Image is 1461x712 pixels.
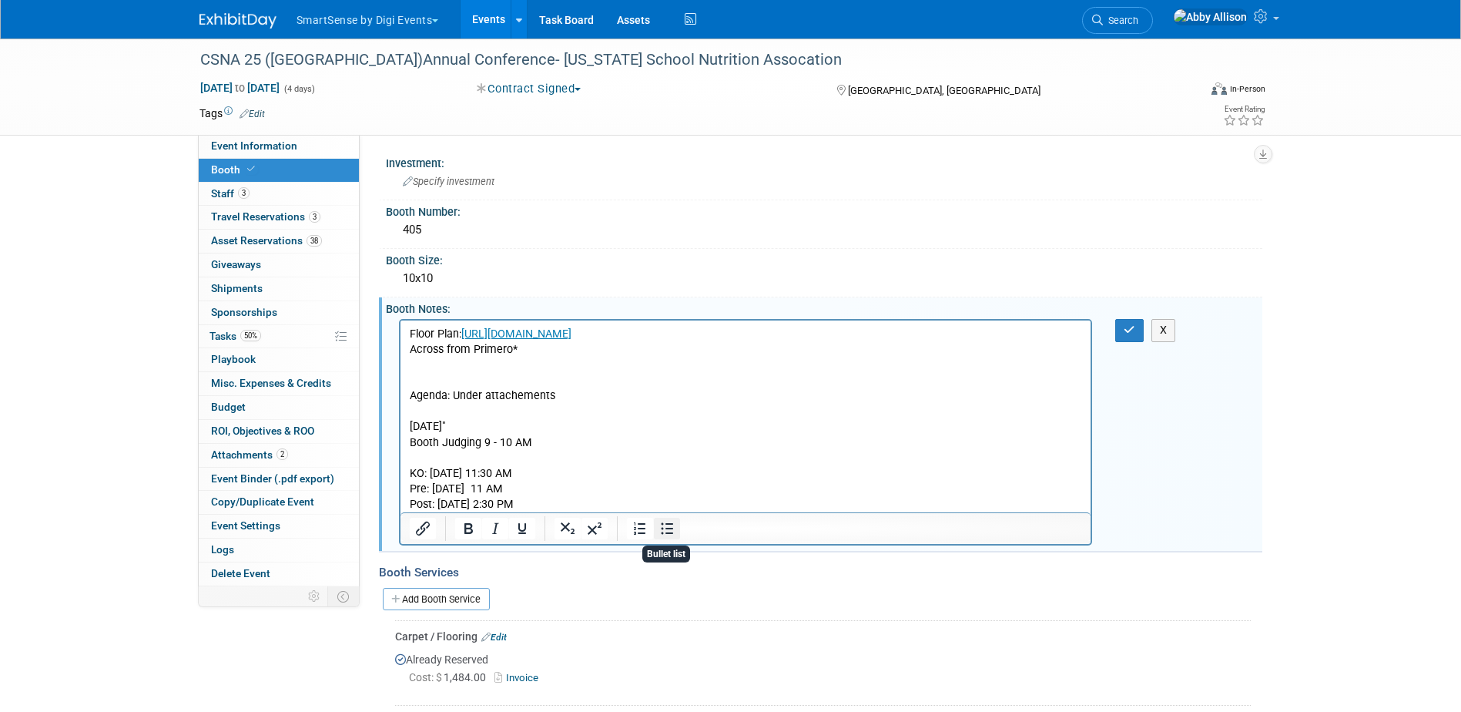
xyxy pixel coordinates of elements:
button: Bullet list [654,518,680,539]
button: Contract Signed [471,81,587,97]
div: Investment: [386,152,1262,171]
div: 405 [397,218,1251,242]
span: Misc. Expenses & Credits [211,377,331,389]
button: Italic [482,518,508,539]
span: Travel Reservations [211,210,320,223]
a: Staff3 [199,183,359,206]
span: Staff [211,187,250,200]
a: Event Settings [199,515,359,538]
a: Shipments [199,277,359,301]
div: Booth Number: [386,200,1262,220]
span: Logs [211,543,234,556]
span: Asset Reservations [211,234,322,247]
div: Event Rating [1223,106,1265,113]
div: CSNA 25 ([GEOGRAPHIC_DATA])Annual Conference- [US_STATE] School Nutrition Assocation [195,46,1175,74]
a: Sponsorships [199,301,359,324]
div: Carpet / Flooring [395,629,1251,644]
a: Edit [481,632,507,643]
span: (4 days) [283,84,315,94]
a: Delete Event [199,563,359,586]
a: Logs [199,539,359,562]
iframe: Rich Text Area [400,321,1091,512]
a: Misc. Expenses & Credits [199,372,359,395]
span: ROI, Objectives & ROO [211,425,314,437]
span: to [233,82,247,94]
a: ROI, Objectives & ROO [199,420,359,443]
div: Booth Services [379,564,1262,581]
span: Cost: $ [409,671,444,683]
a: Playbook [199,348,359,371]
div: Event Format [1107,80,1266,103]
td: Tags [199,106,265,121]
button: Insert/edit link [410,518,436,539]
span: Event Information [211,139,297,152]
span: [GEOGRAPHIC_DATA], [GEOGRAPHIC_DATA] [848,85,1040,96]
i: Booth reservation complete [247,165,255,173]
img: Format-Inperson.png [1211,82,1227,95]
span: Sponsorships [211,306,277,318]
div: 10x10 [397,267,1251,291]
td: Personalize Event Tab Strip [301,586,328,606]
button: Numbered list [627,518,653,539]
a: Asset Reservations38 [199,230,359,253]
span: Attachments [211,448,288,461]
span: 50% [240,330,261,341]
button: Underline [509,518,535,539]
span: Copy/Duplicate Event [211,495,314,508]
span: Shipments [211,282,263,294]
span: 3 [309,211,320,223]
span: Delete Event [211,567,270,579]
a: Tasks50% [199,325,359,348]
a: Booth [199,159,359,182]
span: Event Settings [211,519,280,532]
a: Attachments2 [199,444,359,467]
span: Specify investment [403,176,494,187]
span: 3 [238,187,250,199]
span: Budget [211,401,246,413]
a: Travel Reservations3 [199,206,359,229]
a: Search [1082,7,1153,34]
a: Invoice [494,672,545,683]
span: Giveaways [211,258,261,270]
span: Search [1103,15,1138,26]
a: Add Booth Service [383,588,490,610]
span: 1,484.00 [409,671,492,683]
a: Copy/Duplicate Event [199,491,359,514]
button: Subscript [555,518,581,539]
img: ExhibitDay [199,13,276,29]
a: Edit [240,109,265,119]
button: Bold [455,518,481,539]
div: In-Person [1229,83,1265,95]
img: Abby Allison [1173,8,1248,25]
a: Event Information [199,135,359,158]
button: X [1151,319,1176,341]
div: Booth Size: [386,249,1262,268]
a: Giveaways [199,254,359,277]
a: Budget [199,396,359,419]
td: Toggle Event Tabs [327,586,359,606]
div: Already Reserved [395,644,1251,700]
span: Booth [211,163,258,176]
span: Tasks [209,330,261,342]
span: 2 [276,448,288,460]
button: Superscript [581,518,608,539]
div: Booth Notes: [386,297,1262,317]
span: Playbook [211,353,256,365]
a: Event Binder (.pdf export) [199,468,359,491]
span: 38 [307,235,322,247]
span: [DATE] [DATE] [199,81,280,95]
span: Event Binder (.pdf export) [211,472,334,485]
